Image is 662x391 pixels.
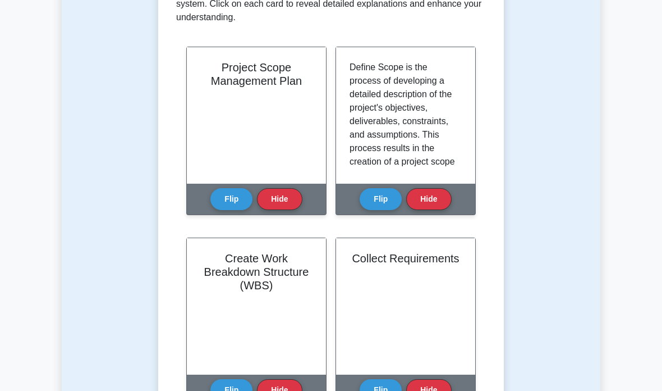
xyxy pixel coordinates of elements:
[210,188,252,210] button: Flip
[200,252,312,292] h2: Create Work Breakdown Structure (WBS)
[257,188,302,210] button: Hide
[360,188,402,210] button: Flip
[350,252,462,265] h2: Collect Requirements
[200,61,312,88] h2: Project Scope Management Plan
[406,188,451,210] button: Hide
